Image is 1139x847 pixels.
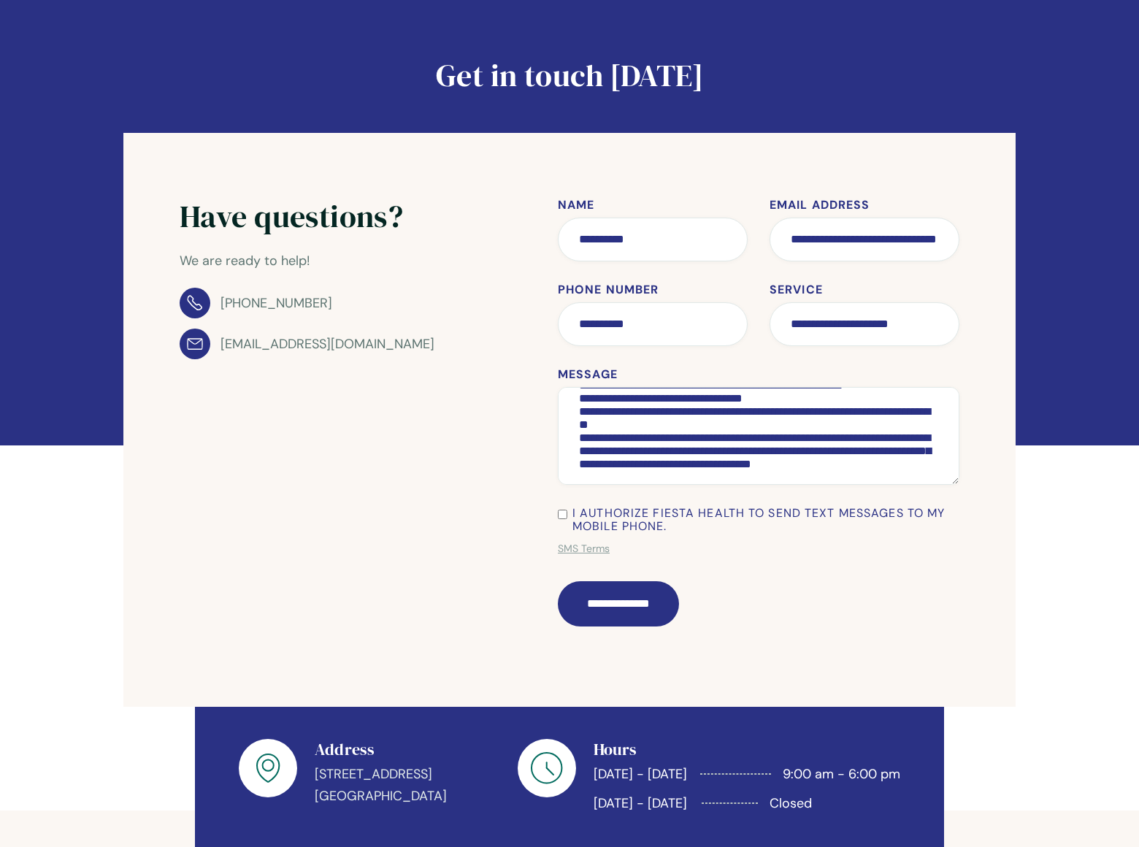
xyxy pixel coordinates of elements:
div: Closed [770,792,812,814]
h2: Hours [594,739,900,759]
input: I authorize Fiesta Health to send text messages to my mobile phone. [558,510,567,519]
h2: Address [315,739,447,759]
img: Email Icon - Doctor Webflow Template [180,329,210,359]
label: Phone Number [558,283,748,296]
div: [EMAIL_ADDRESS][DOMAIN_NAME] [220,333,434,355]
h2: Have questions? [180,199,434,234]
img: Location Icon - Doctor Webflow Template [239,739,297,797]
img: Clock Icon - Doctor Webflow Template [518,739,576,797]
div: 9:00 am - 6:00 pm [783,763,900,785]
img: Phone Icon - Doctor Webflow Template [180,288,210,318]
label: Service [770,283,959,296]
label: Email Address [770,199,959,212]
span: I authorize Fiesta Health to send text messages to my mobile phone. [572,507,959,533]
div: [DATE] - [DATE] [594,763,687,785]
h1: Get in touch [DATE] [123,59,1016,91]
p: We are ready to help! [180,250,434,272]
a: [EMAIL_ADDRESS][DOMAIN_NAME] [180,329,434,359]
label: Message [558,368,959,381]
p: [STREET_ADDRESS] [GEOGRAPHIC_DATA] [315,763,447,807]
div: [PHONE_NUMBER] [220,292,332,314]
a: [PHONE_NUMBER] [180,288,332,318]
label: Name [558,199,748,212]
div: [DATE] - [DATE] [594,792,687,814]
a: SMS Terms [558,537,610,559]
form: Contact Form [558,199,959,626]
